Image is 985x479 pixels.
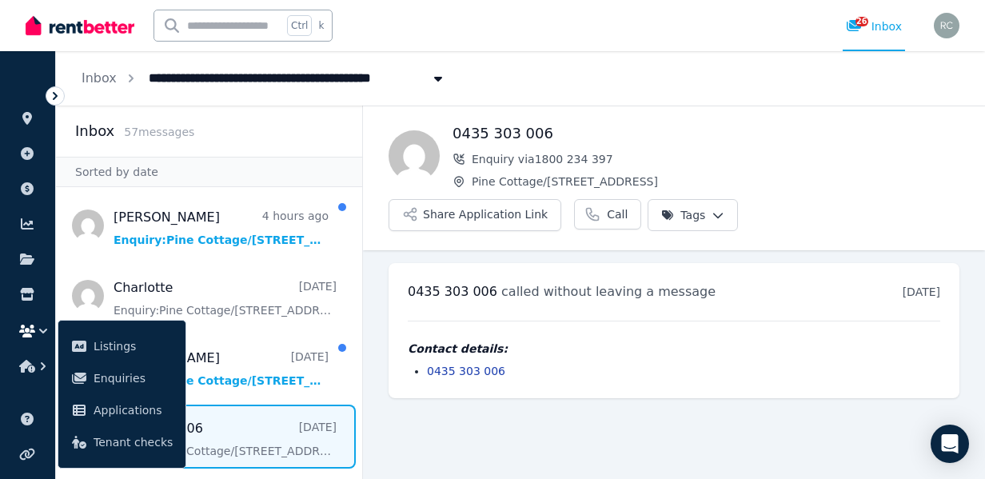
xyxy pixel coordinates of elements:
[472,151,959,167] span: Enquiry via 1800 234 397
[65,426,179,458] a: Tenant checks
[389,130,440,182] img: 0435 303 006
[472,174,959,190] span: Pine Cottage/[STREET_ADDRESS]
[26,14,134,38] img: RentBetter
[931,425,969,463] div: Open Intercom Messenger
[408,284,497,299] span: 0435 303 006
[934,13,959,38] img: robert clark
[607,206,628,222] span: Call
[56,157,362,187] div: Sorted by date
[82,70,117,86] a: Inbox
[408,341,940,357] h4: Contact details:
[855,17,868,26] span: 26
[56,51,472,106] nav: Breadcrumb
[114,278,337,318] a: Charlotte[DATE]Enquiry:Pine Cottage/[STREET_ADDRESS].
[846,18,902,34] div: Inbox
[94,337,173,356] span: Listings
[648,199,738,231] button: Tags
[65,330,179,362] a: Listings
[501,284,716,299] span: called without leaving a message
[389,199,561,231] button: Share Application Link
[661,207,705,223] span: Tags
[94,401,173,420] span: Applications
[903,285,940,298] time: [DATE]
[124,126,194,138] span: 57 message s
[453,122,959,145] h1: 0435 303 006
[427,365,505,377] a: 0435 303 006
[114,208,329,248] a: [PERSON_NAME]4 hours agoEnquiry:Pine Cottage/[STREET_ADDRESS].
[65,394,179,426] a: Applications
[94,433,173,452] span: Tenant checks
[574,199,641,230] a: Call
[94,369,173,388] span: Enquiries
[287,15,312,36] span: Ctrl
[75,120,114,142] h2: Inbox
[13,88,63,99] span: ORGANISE
[114,349,329,389] a: [PERSON_NAME][DATE]Enquiry:Pine Cottage/[STREET_ADDRESS].
[318,19,324,32] span: k
[65,362,179,394] a: Enquiries
[114,419,337,459] a: 0435 303 006[DATE]Enquiry:Pine Cottage/[STREET_ADDRESS].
